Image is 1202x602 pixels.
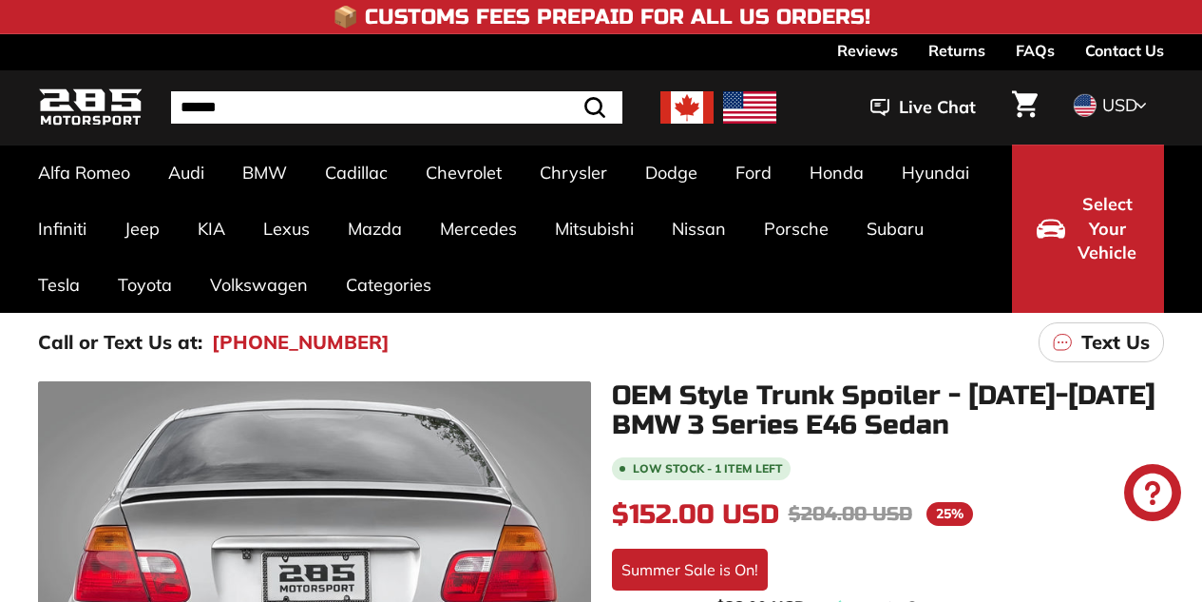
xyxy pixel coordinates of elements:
[1102,94,1137,116] span: USD
[899,95,976,120] span: Live Chat
[791,145,883,201] a: Honda
[633,463,783,475] span: Low stock - 1 item left
[926,502,973,526] span: 25%
[149,145,223,201] a: Audi
[333,6,870,29] h4: 📦 Customs Fees Prepaid for All US Orders!
[883,145,988,201] a: Hyundai
[521,145,626,201] a: Chrysler
[306,145,407,201] a: Cadillac
[19,145,149,201] a: Alfa Romeo
[244,201,329,257] a: Lexus
[171,91,622,124] input: Search
[327,257,450,313] a: Categories
[716,145,791,201] a: Ford
[212,328,390,357] a: [PHONE_NUMBER]
[1075,192,1139,265] span: Select Your Vehicle
[99,257,191,313] a: Toyota
[1016,34,1055,67] a: FAQs
[105,201,179,257] a: Jeep
[612,498,779,531] span: $152.00 USD
[846,84,1001,131] button: Live Chat
[1118,464,1187,526] inbox-online-store-chat: Shopify online store chat
[38,328,202,357] p: Call or Text Us at:
[223,145,306,201] a: BMW
[1081,328,1150,357] p: Text Us
[1012,145,1164,313] button: Select Your Vehicle
[653,201,745,257] a: Nissan
[1085,34,1164,67] a: Contact Us
[928,34,985,67] a: Returns
[19,201,105,257] a: Infiniti
[1039,322,1164,362] a: Text Us
[612,381,1165,440] h1: OEM Style Trunk Spoiler - [DATE]-[DATE] BMW 3 Series E46 Sedan
[536,201,653,257] a: Mitsubishi
[38,86,143,130] img: Logo_285_Motorsport_areodynamics_components
[407,145,521,201] a: Chevrolet
[837,34,898,67] a: Reviews
[789,502,912,526] span: $204.00 USD
[848,201,943,257] a: Subaru
[191,257,327,313] a: Volkswagen
[179,201,244,257] a: KIA
[329,201,421,257] a: Mazda
[612,549,768,591] div: Summer Sale is On!
[19,257,99,313] a: Tesla
[745,201,848,257] a: Porsche
[1001,75,1049,140] a: Cart
[421,201,536,257] a: Mercedes
[626,145,716,201] a: Dodge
